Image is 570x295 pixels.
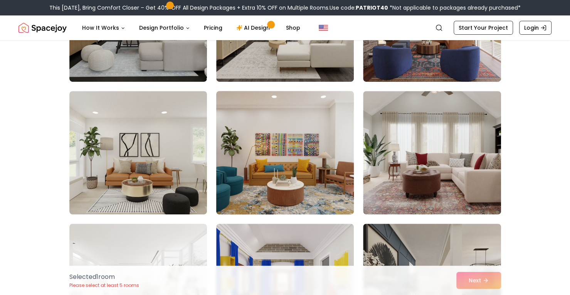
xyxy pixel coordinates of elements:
[69,91,207,214] img: Room room-4
[49,4,521,12] div: This [DATE], Bring Comfort Closer – Get 40% OFF All Design Packages + Extra 10% OFF on Multiple R...
[18,20,67,35] img: Spacejoy Logo
[363,91,501,214] img: Room room-6
[69,282,139,288] p: Please select at least 5 rooms
[213,88,357,217] img: Room room-5
[330,4,388,12] span: Use code:
[76,20,131,35] button: How It Works
[198,20,229,35] a: Pricing
[76,20,306,35] nav: Main
[69,272,139,282] p: Selected 1 room
[280,20,306,35] a: Shop
[133,20,196,35] button: Design Portfolio
[388,4,521,12] span: *Not applicable to packages already purchased*
[519,21,552,35] a: Login
[230,20,278,35] a: AI Design
[319,23,328,32] img: United States
[454,21,513,35] a: Start Your Project
[356,4,388,12] b: PATRIOT40
[18,15,552,40] nav: Global
[18,20,67,35] a: Spacejoy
